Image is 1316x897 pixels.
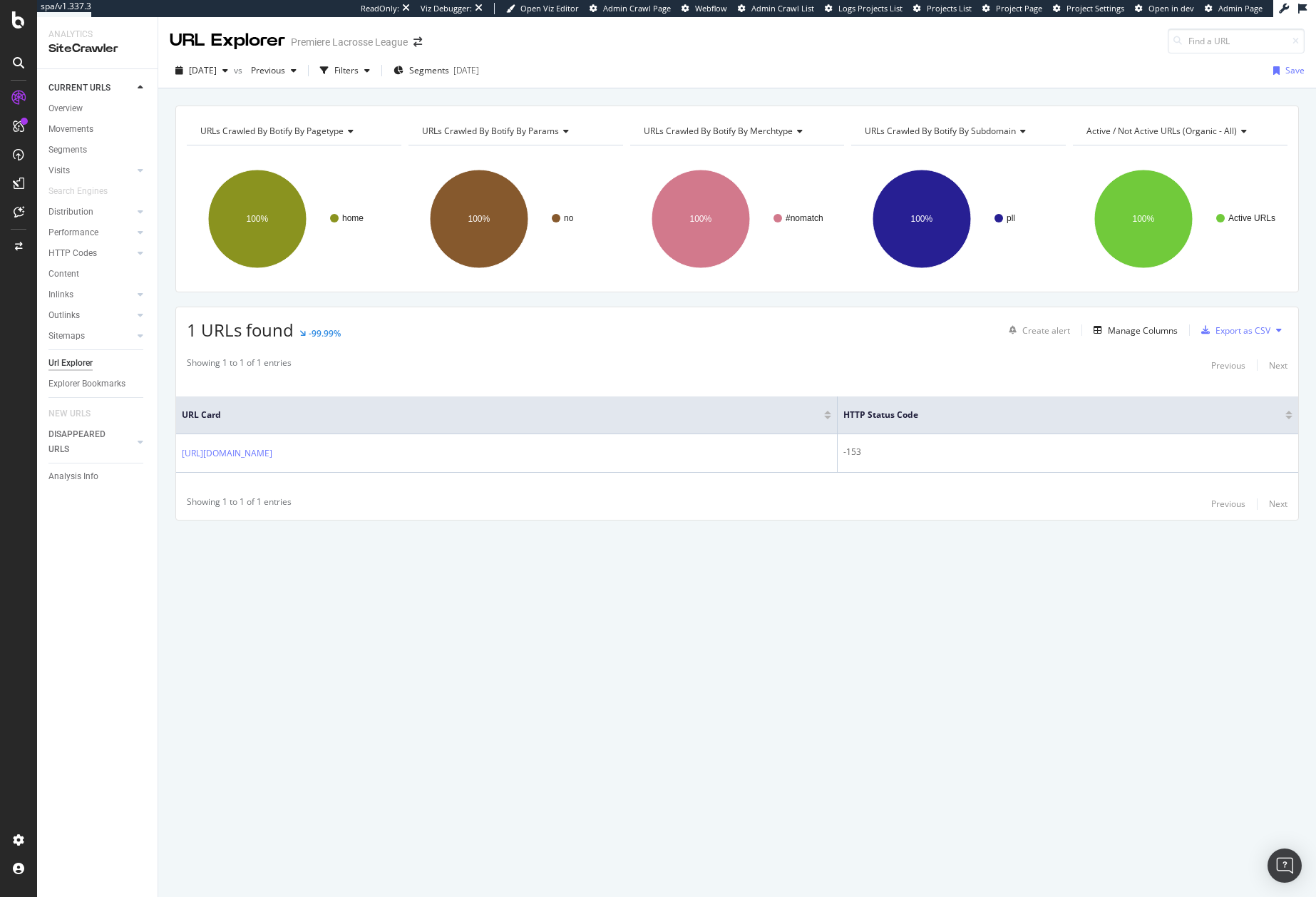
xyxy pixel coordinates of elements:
[170,59,234,82] button: [DATE]
[641,120,832,143] h4: URLs Crawled By Botify By merchtype
[1269,498,1287,510] div: Next
[342,213,364,223] text: home
[1269,359,1287,371] div: Next
[695,3,727,14] span: Webflow
[48,469,148,484] a: Analysis Info
[630,157,845,281] svg: A chart.
[982,3,1042,14] a: Project Page
[48,246,133,261] a: HTTP Codes
[361,3,399,14] div: ReadOnly:
[48,287,133,302] a: Inlinks
[1285,64,1305,76] div: Save
[48,143,148,158] a: Segments
[48,81,110,96] div: CURRENT URLS
[48,267,79,282] div: Content
[422,125,559,137] span: URLs Crawled By Botify By params
[48,246,97,261] div: HTTP Codes
[1268,849,1302,883] div: Open Intercom Messenger
[48,406,91,421] div: NEW URLS
[48,376,125,391] div: Explorer Bookmarks
[468,214,490,224] text: 100%
[786,213,823,223] text: #nomatch
[1211,498,1245,510] div: Previous
[182,409,821,421] span: URL Card
[48,29,146,41] div: Analytics
[590,3,671,14] a: Admin Crawl Page
[1215,324,1270,337] div: Export as CSV
[48,101,148,116] a: Overview
[182,446,272,461] a: [URL][DOMAIN_NAME]
[1073,157,1287,281] div: A chart.
[187,357,292,374] div: Showing 1 to 1 of 1 entries
[644,125,793,137] span: URLs Crawled By Botify By merchtype
[48,81,133,96] a: CURRENT URLS
[843,446,1292,458] div: -153
[838,3,903,14] span: Logs Projects List
[48,267,148,282] a: Content
[421,3,472,14] div: Viz Debugger:
[245,64,285,76] span: Previous
[1205,3,1263,14] a: Admin Page
[927,3,972,14] span: Projects List
[48,376,148,391] a: Explorer Bookmarks
[851,157,1066,281] svg: A chart.
[197,120,389,143] h4: URLs Crawled By Botify By pagetype
[187,157,401,281] svg: A chart.
[48,41,146,57] div: SiteCrawler
[689,214,711,224] text: 100%
[1053,3,1124,14] a: Project Settings
[48,205,133,220] a: Distribution
[603,3,671,14] span: Admin Crawl Page
[913,3,972,14] a: Projects List
[1211,496,1245,513] button: Previous
[1088,322,1178,339] button: Manage Columns
[1148,3,1194,14] span: Open in dev
[419,120,610,143] h4: URLs Crawled By Botify By params
[911,214,933,224] text: 100%
[291,35,408,49] div: Premiere Lacrosse League
[48,122,93,137] div: Movements
[1211,357,1245,374] button: Previous
[187,318,294,342] span: 1 URLs found
[48,184,122,199] a: Search Engines
[245,59,302,82] button: Previous
[200,125,344,137] span: URLs Crawled By Botify By pagetype
[1218,3,1263,14] span: Admin Page
[1108,324,1178,337] div: Manage Columns
[564,213,574,223] text: no
[48,329,133,344] a: Sitemaps
[48,287,73,302] div: Inlinks
[825,3,903,14] a: Logs Projects List
[409,64,449,76] span: Segments
[48,205,93,220] div: Distribution
[48,427,133,457] a: DISAPPEARED URLS
[309,327,341,339] div: -99.99%
[520,3,579,14] span: Open Viz Editor
[751,3,814,14] span: Admin Crawl List
[1196,319,1270,342] button: Export as CSV
[413,37,422,47] div: arrow-right-arrow-left
[48,427,120,457] div: DISAPPEARED URLS
[48,122,148,137] a: Movements
[1003,319,1070,342] button: Create alert
[48,356,148,371] a: Url Explorer
[1135,3,1194,14] a: Open in dev
[862,120,1053,143] h4: URLs Crawled By Botify By subdomain
[48,329,85,344] div: Sitemaps
[1086,125,1237,137] span: Active / Not Active URLs (organic - all)
[408,157,623,281] svg: A chart.
[1168,29,1305,53] input: Find a URL
[682,3,727,14] a: Webflow
[738,3,814,14] a: Admin Crawl List
[48,143,87,158] div: Segments
[187,496,292,513] div: Showing 1 to 1 of 1 entries
[1066,3,1124,14] span: Project Settings
[48,469,98,484] div: Analysis Info
[189,64,217,76] span: 2025 Aug. 8th
[1268,59,1305,82] button: Save
[48,225,133,240] a: Performance
[48,101,83,116] div: Overview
